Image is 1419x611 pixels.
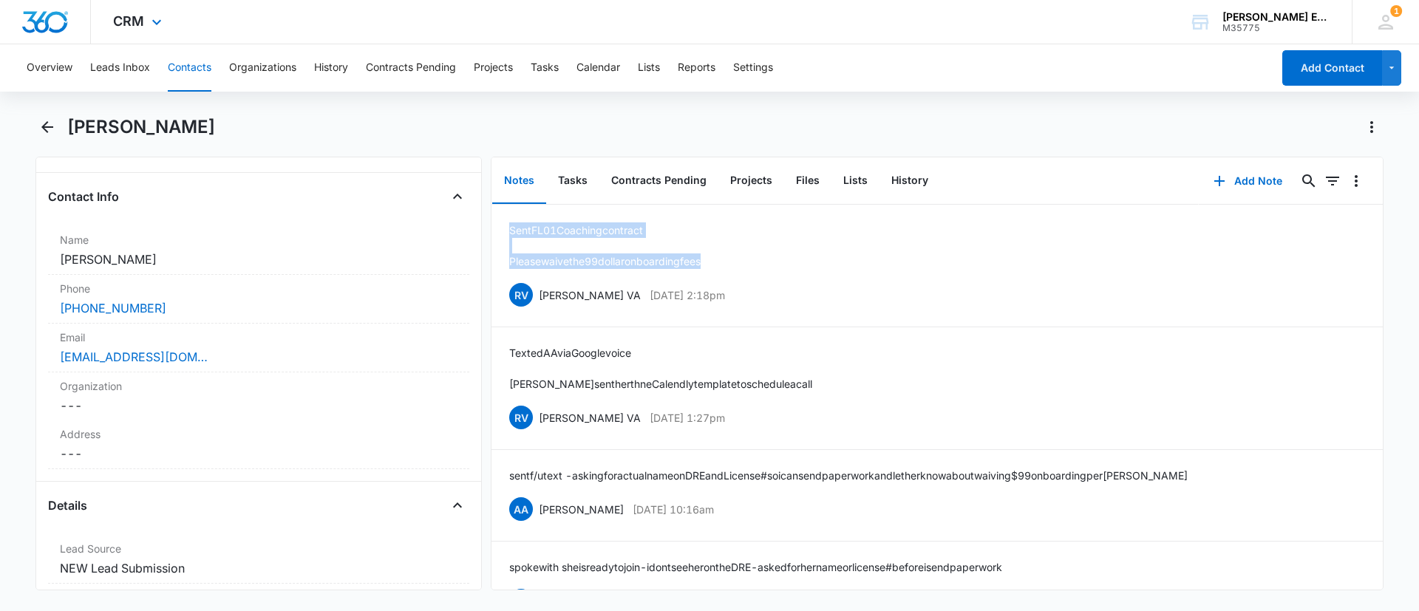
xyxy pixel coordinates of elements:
span: CRM [113,13,144,29]
p: [DATE] 1:27pm [650,410,725,426]
p: [DATE] 10:16am [633,502,714,517]
dd: [PERSON_NAME] [60,250,457,268]
button: Contracts Pending [599,158,718,204]
button: Overflow Menu [1344,169,1368,193]
div: account id [1222,23,1330,33]
p: Please waive the 99 dollar onboarding fees [509,253,701,269]
h4: Contact Info [48,188,119,205]
button: Close [446,494,469,517]
label: Organization [60,378,457,394]
a: [PHONE_NUMBER] [60,299,166,317]
button: Actions [1360,115,1384,139]
dd: --- [60,445,457,462]
div: Organization--- [48,372,469,420]
div: Name[PERSON_NAME] [48,226,469,275]
button: Settings [733,44,773,92]
button: Back [35,115,58,139]
button: Projects [718,158,784,204]
span: 1 [1390,5,1402,17]
div: account name [1222,11,1330,23]
button: Search... [1297,169,1321,193]
button: Reports [678,44,715,92]
p: sent f/u text - asking for actual name on DRE and License # so i can send paperwork and let her k... [509,468,1188,483]
button: Calendar [576,44,620,92]
label: Email [60,330,457,345]
p: Sent FL 01 Coaching contract [509,222,701,238]
p: [PERSON_NAME] VA [539,410,641,426]
button: Notes [492,158,546,204]
button: Add Note [1199,163,1297,199]
span: RV [509,283,533,307]
div: Lead SourceNEW Lead Submission [48,535,469,584]
label: Phone [60,281,457,296]
button: Add Contact [1282,50,1382,86]
button: Leads Inbox [90,44,150,92]
label: Lead Source [60,541,457,556]
button: Tasks [531,44,559,92]
button: History [879,158,940,204]
button: Close [446,185,469,208]
p: [DATE] 2:18pm [650,287,725,303]
button: Tasks [546,158,599,204]
dd: NEW Lead Submission [60,559,457,577]
dd: --- [60,397,457,414]
button: Organizations [229,44,296,92]
a: [EMAIL_ADDRESS][DOMAIN_NAME] [60,348,208,366]
button: Projects [474,44,513,92]
h4: Details [48,496,87,514]
p: [PERSON_NAME] VA [539,287,641,303]
p: spoke with she isready to join - i dont see her on the DRE - asked for her name or license # befo... [509,559,1002,575]
div: Phone[PHONE_NUMBER] [48,275,469,324]
button: Overview [27,44,72,92]
p: Texted AA via Google voice [509,345,812,361]
div: notifications count [1390,5,1402,17]
p: [PERSON_NAME] sent her thne Calendly template to schedule a call [509,376,812,392]
button: Contracts Pending [366,44,456,92]
button: Lists [638,44,660,92]
span: AA [509,497,533,521]
div: Email[EMAIL_ADDRESS][DOMAIN_NAME] [48,324,469,372]
label: Name [60,232,457,248]
button: Files [784,158,831,204]
span: RV [509,406,533,429]
button: Lists [831,158,879,204]
button: Contacts [168,44,211,92]
h1: [PERSON_NAME] [67,116,215,138]
button: Filters [1321,169,1344,193]
label: Address [60,426,457,442]
p: [PERSON_NAME] [539,502,624,517]
div: Address--- [48,420,469,469]
button: History [314,44,348,92]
